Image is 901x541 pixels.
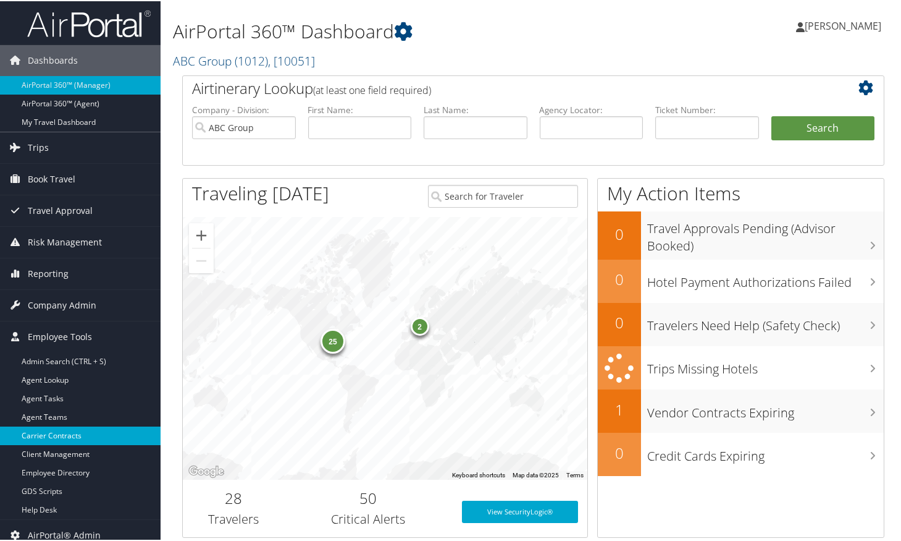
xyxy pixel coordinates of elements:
[28,289,96,320] span: Company Admin
[28,194,93,225] span: Travel Approval
[647,440,884,464] h3: Credit Cards Expiring
[647,353,884,377] h3: Trips Missing Hotels
[598,441,641,462] h2: 0
[513,471,559,477] span: Map data ©2025
[28,44,78,75] span: Dashboards
[186,462,227,479] img: Google
[192,509,275,527] h3: Travelers
[655,103,759,115] label: Ticket Number:
[598,388,884,432] a: 1Vendor Contracts Expiring
[598,258,884,302] a: 0Hotel Payment Authorizations Failed
[796,6,894,43] a: [PERSON_NAME]
[28,163,75,194] span: Book Travel
[186,462,227,479] a: Open this area in Google Maps (opens a new window)
[321,328,346,352] div: 25
[647,213,884,253] h3: Travel Approvals Pending (Advisor Booked)
[462,500,578,522] a: View SecurityLogic®
[540,103,643,115] label: Agency Locator:
[293,487,443,508] h2: 50
[647,310,884,333] h3: Travelers Need Help (Safety Check)
[27,8,151,37] img: airportal-logo.png
[173,51,315,68] a: ABC Group
[293,509,443,527] h3: Critical Alerts
[189,247,214,272] button: Zoom out
[598,268,641,289] h2: 0
[192,77,816,98] h2: Airtinerary Lookup
[192,179,329,205] h1: Traveling [DATE]
[598,398,641,419] h2: 1
[598,179,884,205] h1: My Action Items
[598,210,884,258] a: 0Travel Approvals Pending (Advisor Booked)
[598,345,884,389] a: Trips Missing Hotels
[805,18,881,32] span: [PERSON_NAME]
[566,471,584,477] a: Terms (opens in new tab)
[647,266,884,290] h3: Hotel Payment Authorizations Failed
[28,257,69,288] span: Reporting
[452,470,505,479] button: Keyboard shortcuts
[28,131,49,162] span: Trips
[598,432,884,475] a: 0Credit Cards Expiring
[28,320,92,351] span: Employee Tools
[647,397,884,420] h3: Vendor Contracts Expiring
[598,311,641,332] h2: 0
[268,51,315,68] span: , [ 10051 ]
[411,315,429,334] div: 2
[192,487,275,508] h2: 28
[189,222,214,247] button: Zoom in
[428,184,578,207] input: Search for Traveler
[28,226,102,257] span: Risk Management
[771,115,875,140] button: Search
[173,17,653,43] h1: AirPortal 360™ Dashboard
[308,103,412,115] label: First Name:
[598,223,641,244] h2: 0
[598,302,884,345] a: 0Travelers Need Help (Safety Check)
[192,103,296,115] label: Company - Division:
[313,82,431,96] span: (at least one field required)
[235,51,268,68] span: ( 1012 )
[424,103,527,115] label: Last Name:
